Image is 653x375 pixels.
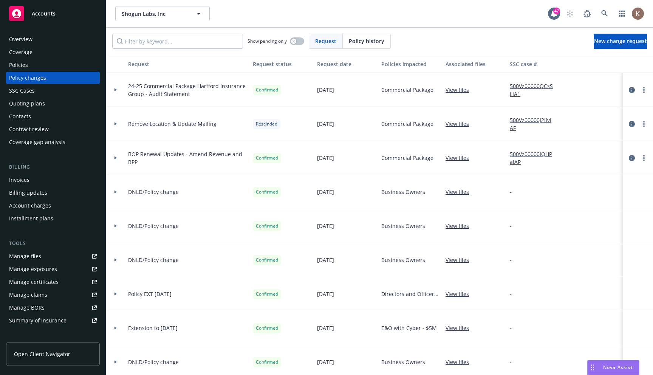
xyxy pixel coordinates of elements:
button: Request date [314,55,378,73]
span: - [510,290,512,298]
a: more [639,85,648,95]
span: Confirmed [256,87,278,93]
input: Filter by keyword... [112,34,243,49]
a: Policy changes [6,72,100,84]
span: Business Owners [381,188,425,196]
span: DNLD/Policy change [128,256,179,264]
span: Shogun Labs, Inc [122,10,187,18]
a: Quoting plans [6,98,100,110]
a: circleInformation [627,119,636,129]
span: [DATE] [317,358,334,366]
a: SSC Cases [6,85,100,97]
a: Summary of insurance [6,315,100,327]
a: View files [446,120,475,128]
span: DNLD/Policy change [128,188,179,196]
a: Policies [6,59,100,71]
span: [DATE] [317,120,334,128]
a: View files [446,154,475,162]
span: Confirmed [256,325,278,332]
button: Request [125,55,250,73]
span: DNLD/Policy change [128,222,179,230]
div: Invoices [9,174,29,186]
button: SSC case # [507,55,563,73]
a: Installment plans [6,212,100,225]
div: Account charges [9,200,51,212]
div: Policies impacted [381,60,439,68]
img: photo [632,8,644,20]
span: Confirmed [256,155,278,161]
a: circleInformation [627,85,636,95]
div: Coverage gap analysis [9,136,65,148]
a: Accounts [6,3,100,24]
div: Toggle Row Expanded [106,107,125,141]
div: Toggle Row Expanded [106,175,125,209]
span: Nova Assist [603,364,633,370]
a: Manage BORs [6,302,100,314]
a: Overview [6,33,100,45]
a: Switch app [614,6,630,21]
div: Toggle Row Expanded [106,209,125,243]
div: SSC Cases [9,85,35,97]
div: Quoting plans [9,98,45,110]
div: Summary of insurance [9,315,67,327]
div: SSC case # [510,60,560,68]
a: Report a Bug [580,6,595,21]
a: Start snowing [562,6,577,21]
span: Commercial Package [381,86,433,94]
div: Request date [317,60,375,68]
span: - [510,188,512,196]
div: 47 [553,8,560,14]
a: Coverage gap analysis [6,136,100,148]
span: New change request [594,37,647,45]
div: Installment plans [9,212,53,225]
button: Shogun Labs, Inc [115,6,210,21]
span: - [510,358,512,366]
span: BOP Renewal Updates - Amend Revenue and BPP [128,150,247,166]
div: Toggle Row Expanded [106,243,125,277]
a: View files [446,358,475,366]
div: Manage exposures [9,263,57,275]
span: Commercial Package [381,154,433,162]
span: Business Owners [381,222,425,230]
div: Manage claims [9,289,47,301]
span: Request [315,37,336,45]
span: [DATE] [317,256,334,264]
div: Toggle Row Expanded [106,141,125,175]
div: Tools [6,240,100,247]
div: Drag to move [588,360,597,375]
a: Search [597,6,612,21]
a: View files [446,86,475,94]
span: Confirmed [256,223,278,229]
span: E&O with Cyber - $5M [381,324,437,332]
div: Request [128,60,247,68]
span: Business Owners [381,358,425,366]
div: Billing updates [9,187,47,199]
a: New change request [594,34,647,49]
a: 500Vz00000IQHPaIAP [510,150,560,166]
span: Accounts [32,11,56,17]
a: Account charges [6,200,100,212]
span: Business Owners [381,256,425,264]
a: Coverage [6,46,100,58]
a: View files [446,222,475,230]
span: - [510,222,512,230]
a: Manage claims [6,289,100,301]
div: Manage BORs [9,302,45,314]
a: View files [446,188,475,196]
span: Open Client Navigator [14,350,70,358]
span: - [510,256,512,264]
a: Manage files [6,250,100,262]
div: Toggle Row Expanded [106,73,125,107]
span: Rescinded [256,121,277,127]
a: Manage exposures [6,263,100,275]
span: Confirmed [256,359,278,366]
a: circleInformation [627,153,636,163]
span: Directors and Officers - D&O [381,290,439,298]
span: Extension to [DATE] [128,324,178,332]
span: DNLD/Policy change [128,358,179,366]
span: [DATE] [317,86,334,94]
span: [DATE] [317,324,334,332]
a: Contract review [6,123,100,135]
div: Policies [9,59,28,71]
button: Nova Assist [587,360,639,375]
